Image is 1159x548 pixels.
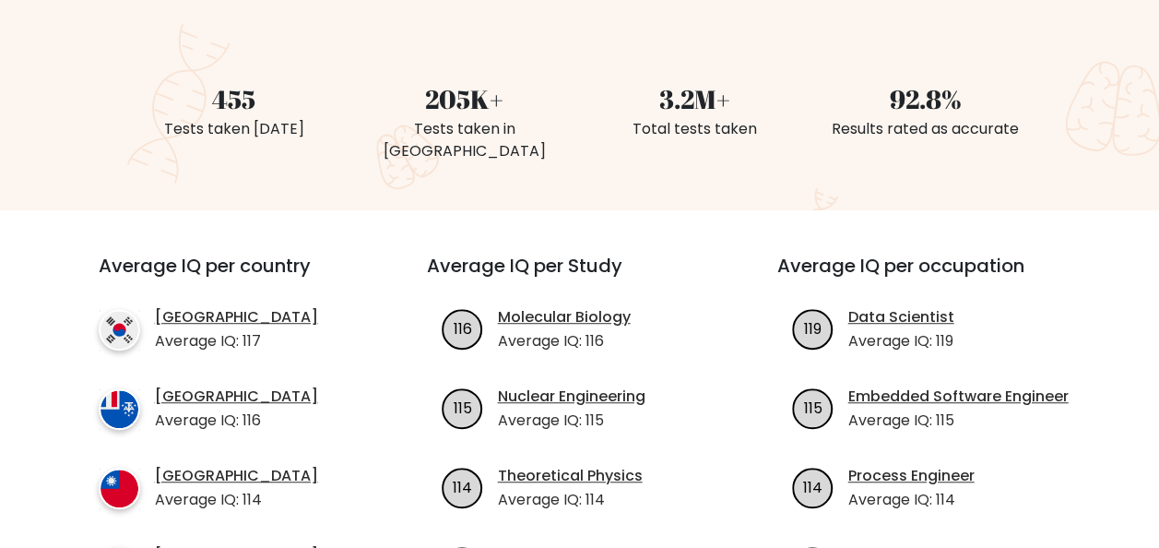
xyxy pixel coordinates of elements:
p: Average IQ: 114 [155,489,318,511]
img: country [99,309,140,351]
a: [GEOGRAPHIC_DATA] [155,386,318,408]
text: 115 [453,397,471,418]
div: Tests taken in [GEOGRAPHIC_DATA] [361,118,569,162]
a: [GEOGRAPHIC_DATA] [155,306,318,328]
a: Theoretical Physics [498,465,643,487]
div: 3.2M+ [591,79,799,118]
a: Molecular Biology [498,306,631,328]
div: 205K+ [361,79,569,118]
div: Tests taken [DATE] [130,118,338,140]
p: Average IQ: 119 [848,330,954,352]
h3: Average IQ per occupation [777,255,1083,299]
img: country [99,388,140,430]
text: 119 [804,317,822,339]
a: Embedded Software Engineer [848,386,1069,408]
div: 92.8% [822,79,1030,118]
div: 455 [130,79,338,118]
text: 114 [453,476,472,497]
text: 115 [803,397,822,418]
p: Average IQ: 115 [498,410,645,432]
p: Average IQ: 114 [498,489,643,511]
p: Average IQ: 114 [848,489,975,511]
p: Average IQ: 117 [155,330,318,352]
p: Average IQ: 116 [155,410,318,432]
a: Process Engineer [848,465,975,487]
text: 116 [453,317,471,339]
p: Average IQ: 115 [848,410,1069,432]
h3: Average IQ per Study [427,255,733,299]
a: Nuclear Engineering [498,386,645,408]
div: Results rated as accurate [822,118,1030,140]
h3: Average IQ per country [99,255,361,299]
p: Average IQ: 116 [498,330,631,352]
text: 114 [803,476,822,497]
div: Total tests taken [591,118,799,140]
img: country [99,468,140,509]
a: [GEOGRAPHIC_DATA] [155,465,318,487]
a: Data Scientist [848,306,954,328]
